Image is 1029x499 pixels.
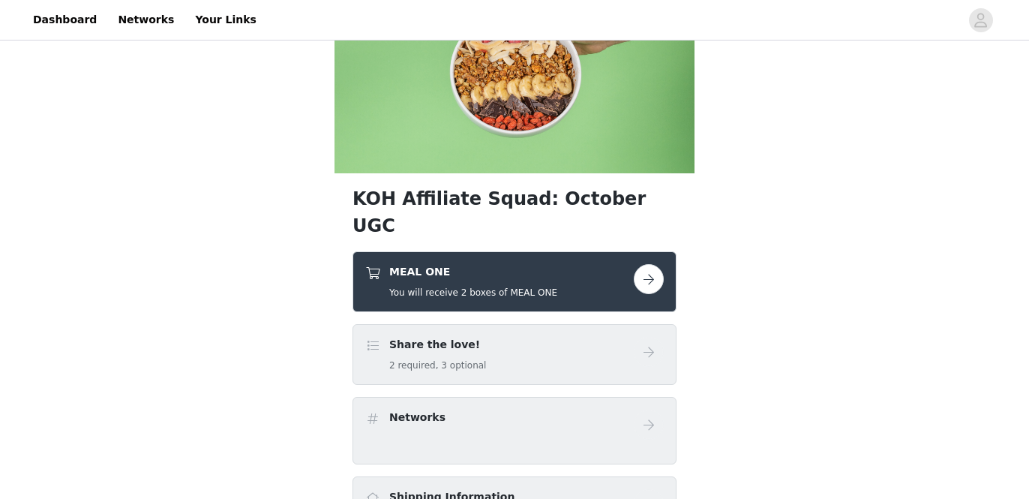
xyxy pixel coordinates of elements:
div: avatar [973,8,988,32]
div: MEAL ONE [352,251,676,312]
h4: Share the love! [389,337,486,353]
a: Dashboard [24,3,106,37]
a: Your Links [186,3,265,37]
h4: Networks [389,410,445,425]
a: Networks [109,3,183,37]
h5: 2 required, 3 optional [389,359,486,372]
h5: You will receive 2 boxes of MEAL ONE [389,286,557,299]
div: Share the love! [352,324,676,385]
h1: KOH Affiliate Squad: October UGC [352,185,676,239]
div: Networks [352,397,676,464]
h4: MEAL ONE [389,264,557,280]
